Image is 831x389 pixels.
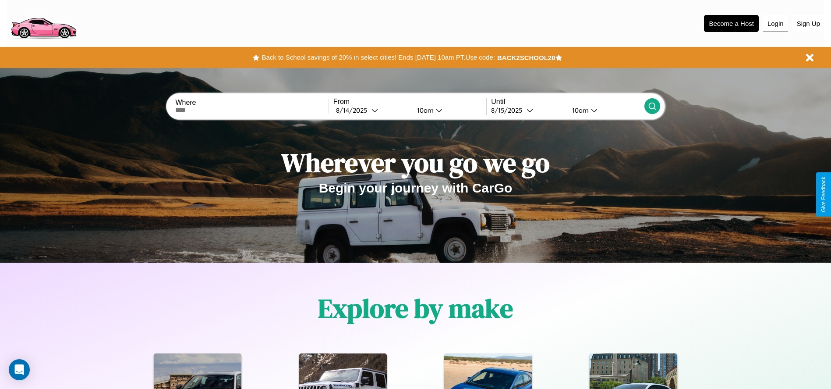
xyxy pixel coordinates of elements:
div: 10am [413,106,436,114]
label: From [333,98,486,106]
div: Open Intercom Messenger [9,359,30,380]
div: 8 / 14 / 2025 [336,106,371,114]
div: Give Feedback [820,177,827,212]
label: Until [491,98,644,106]
button: Sign Up [792,15,824,32]
b: BACK2SCHOOL20 [497,54,555,61]
h1: Explore by make [318,290,513,326]
button: Login [763,15,788,32]
button: 8/14/2025 [333,106,410,115]
img: logo [7,4,80,41]
div: 10am [568,106,591,114]
button: 10am [410,106,487,115]
div: 8 / 15 / 2025 [491,106,527,114]
button: Back to School savings of 20% in select cities! Ends [DATE] 10am PT.Use code: [259,51,497,64]
label: Where [175,99,328,107]
button: Become a Host [704,15,759,32]
button: 10am [565,106,644,115]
